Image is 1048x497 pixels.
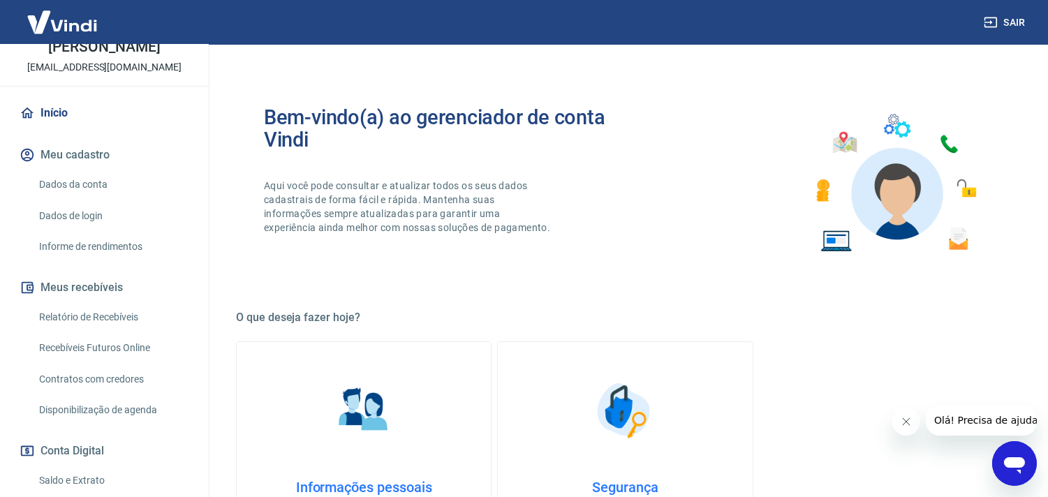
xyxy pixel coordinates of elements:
[329,376,399,445] img: Informações pessoais
[34,365,192,394] a: Contratos com credores
[926,405,1037,436] iframe: Mensagem da empresa
[520,479,730,496] h4: Segurança
[264,179,553,235] p: Aqui você pode consultar e atualizar todos os seus dados cadastrais de forma fácil e rápida. Mant...
[34,334,192,362] a: Recebíveis Futuros Online
[34,202,192,230] a: Dados de login
[892,408,920,436] iframe: Fechar mensagem
[34,396,192,424] a: Disponibilização de agenda
[34,170,192,199] a: Dados da conta
[34,466,192,495] a: Saldo e Extrato
[804,106,987,260] img: Imagem de um avatar masculino com diversos icones exemplificando as funcionalidades do gerenciado...
[236,311,1014,325] h5: O que deseja fazer hoje?
[17,1,108,43] img: Vindi
[17,98,192,128] a: Início
[17,272,192,303] button: Meus recebíveis
[48,40,160,54] p: [PERSON_NAME]
[264,106,626,151] h2: Bem-vindo(a) ao gerenciador de conta Vindi
[992,441,1037,486] iframe: Botão para abrir a janela de mensagens
[34,303,192,332] a: Relatório de Recebíveis
[17,436,192,466] button: Conta Digital
[981,10,1031,36] button: Sair
[259,479,468,496] h4: Informações pessoais
[590,376,660,445] img: Segurança
[17,140,192,170] button: Meu cadastro
[8,10,117,21] span: Olá! Precisa de ajuda?
[34,232,192,261] a: Informe de rendimentos
[27,60,182,75] p: [EMAIL_ADDRESS][DOMAIN_NAME]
